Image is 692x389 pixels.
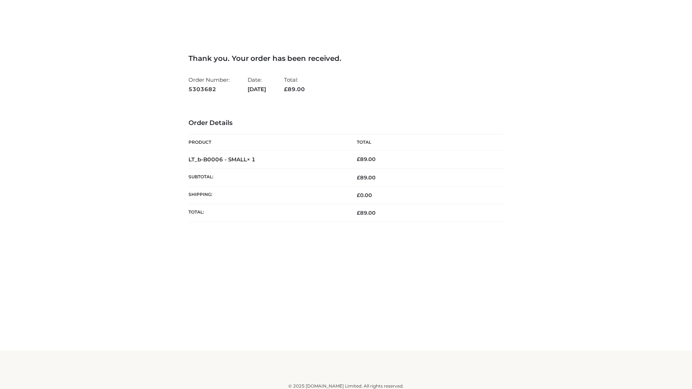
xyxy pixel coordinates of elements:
[188,85,230,94] strong: 5303682
[357,156,376,162] bdi: 89.00
[284,86,305,93] span: 89.00
[357,210,376,216] span: 89.00
[357,174,360,181] span: £
[188,204,346,222] th: Total:
[188,187,346,204] th: Shipping:
[248,73,266,95] li: Date:
[188,169,346,186] th: Subtotal:
[357,192,372,198] bdi: 0.00
[284,86,288,93] span: £
[188,73,230,95] li: Order Number:
[248,85,266,94] strong: [DATE]
[357,210,360,216] span: £
[188,54,504,63] h3: Thank you. Your order has been received.
[247,156,256,163] strong: × 1
[188,119,504,127] h3: Order Details
[284,73,305,95] li: Total:
[357,192,360,198] span: £
[357,174,376,181] span: 89.00
[346,134,504,151] th: Total
[357,156,360,162] span: £
[188,156,256,163] strong: LT_b-B0006 - SMALL
[188,134,346,151] th: Product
